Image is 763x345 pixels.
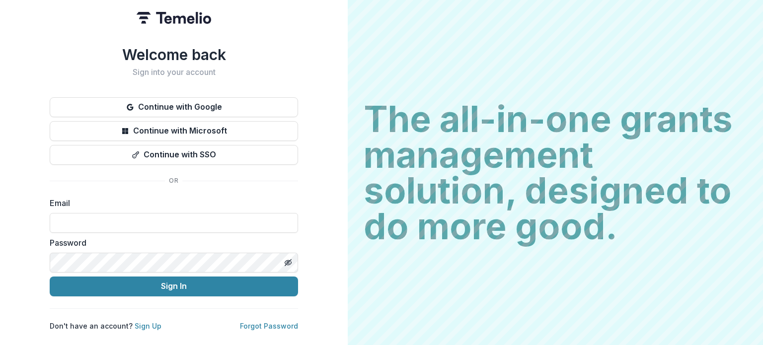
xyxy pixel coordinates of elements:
[50,68,298,77] h2: Sign into your account
[240,322,298,330] a: Forgot Password
[50,97,298,117] button: Continue with Google
[137,12,211,24] img: Temelio
[50,46,298,64] h1: Welcome back
[50,121,298,141] button: Continue with Microsoft
[50,237,292,249] label: Password
[135,322,161,330] a: Sign Up
[50,197,292,209] label: Email
[50,321,161,331] p: Don't have an account?
[50,276,298,296] button: Sign In
[280,255,296,271] button: Toggle password visibility
[50,145,298,165] button: Continue with SSO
